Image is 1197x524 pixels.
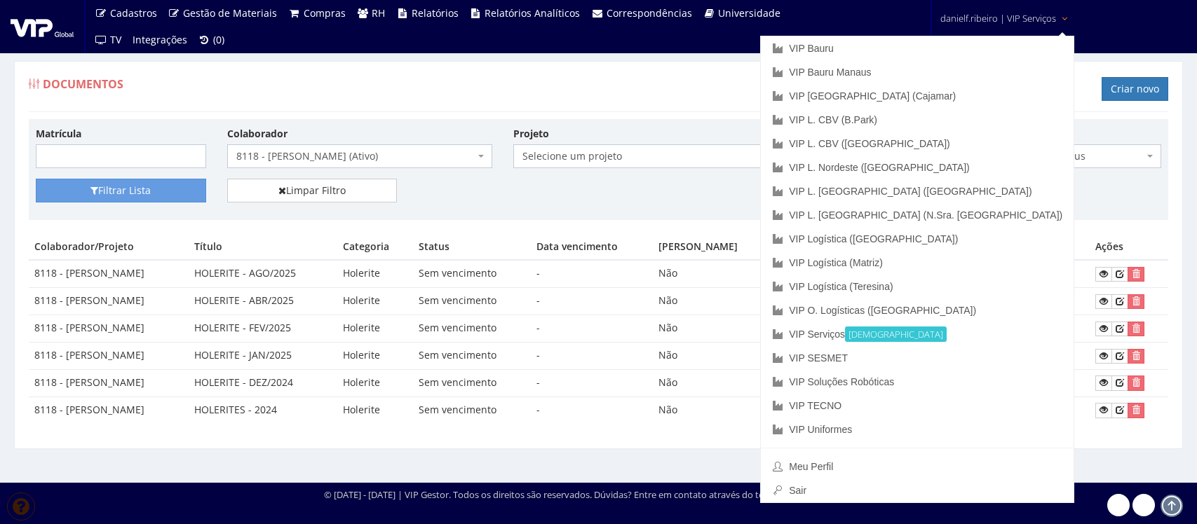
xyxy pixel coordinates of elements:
td: HOLERITE - AGO/2025 [189,260,337,287]
td: Holerite [337,315,413,343]
a: VIP Bauru Manaus [761,60,1074,84]
td: Sem vencimento [413,369,530,397]
a: VIP Bauru [761,36,1074,60]
td: Sem vencimento [413,288,530,315]
td: 8118 - [PERSON_NAME] [29,260,189,287]
span: Documentos [43,76,123,92]
a: Limpar Filtro [227,179,398,202]
span: Relatórios Analíticos [485,6,580,20]
span: danielf.ribeiro | VIP Serviços [940,11,1056,25]
span: TV [110,33,121,46]
span: Compras [304,6,346,20]
td: Holerite [337,260,413,287]
td: Holerite [337,288,413,315]
td: Sem vencimento [413,397,530,423]
a: Criar novo [1102,77,1168,101]
th: Colaborador/Projeto [29,234,189,260]
label: Colaborador [227,127,288,141]
span: Cadastros [110,6,157,20]
td: HOLERITE - DEZ/2024 [189,369,337,397]
span: Selecione o status [992,144,1162,168]
th: Data vencimento [531,234,653,260]
a: VIP O. Logísticas ([GEOGRAPHIC_DATA]) [761,298,1074,322]
td: - [531,288,653,315]
img: logo [11,16,74,37]
th: Ações [1090,234,1168,260]
a: VIP Logística (Teresina) [761,275,1074,298]
td: Não [653,369,772,397]
a: VIP Logística (Matriz) [761,251,1074,275]
span: RH [372,6,385,20]
td: Não [653,288,772,315]
th: Título [189,234,337,260]
td: - [531,315,653,343]
small: [DEMOGRAPHIC_DATA] [845,326,947,342]
th: Categoria [337,234,413,260]
a: VIP L. CBV (B.Park) [761,108,1074,132]
a: VIP L. CBV ([GEOGRAPHIC_DATA]) [761,132,1074,156]
a: VIP L. [GEOGRAPHIC_DATA] ([GEOGRAPHIC_DATA]) [761,179,1074,203]
td: 8118 - [PERSON_NAME] [29,288,189,315]
a: VIP SESMET [761,346,1074,370]
span: 8118 - RAFAEL LEAL PELOZIN (Ativo) [227,144,493,168]
td: HOLERITES - 2024 [189,397,337,423]
span: Universidade [718,6,780,20]
label: Projeto [513,127,549,141]
td: HOLERITE - FEV/2025 [189,315,337,343]
td: - [531,397,653,423]
span: Selecione um projeto [522,149,762,163]
span: Selecione um projeto [513,144,779,168]
td: Não [653,342,772,369]
a: Sair [761,478,1074,502]
td: Holerite [337,342,413,369]
td: - [531,260,653,287]
td: 8118 - [PERSON_NAME] [29,342,189,369]
td: Sem vencimento [413,315,530,343]
td: 8118 - [PERSON_NAME] [29,397,189,423]
td: Sem vencimento [413,260,530,287]
label: Matrícula [36,127,81,141]
a: TV [89,27,127,53]
a: VIP Soluções Robóticas [761,370,1074,394]
span: (0) [213,33,224,46]
a: VIP TECNO [761,394,1074,418]
td: 8118 - [PERSON_NAME] [29,315,189,343]
button: Filtrar Lista [36,179,206,202]
td: - [531,369,653,397]
a: VIP Uniformes [761,418,1074,441]
span: Gestão de Materiais [183,6,277,20]
td: Não [653,260,772,287]
a: VIP [GEOGRAPHIC_DATA] (Cajamar) [761,84,1074,108]
td: Holerite [337,369,413,397]
td: HOLERITE - JAN/2025 [189,342,337,369]
a: Meu Perfil [761,455,1074,478]
td: Sem vencimento [413,342,530,369]
th: Status [413,234,530,260]
td: Holerite [337,397,413,423]
td: HOLERITE - ABR/2025 [189,288,337,315]
a: (0) [193,27,231,53]
span: 8118 - RAFAEL LEAL PELOZIN (Ativo) [236,149,475,163]
span: Relatórios [412,6,459,20]
a: Integrações [127,27,193,53]
a: VIP L. Nordeste ([GEOGRAPHIC_DATA]) [761,156,1074,179]
a: VIP Logística ([GEOGRAPHIC_DATA]) [761,227,1074,251]
td: - [531,342,653,369]
span: Correspondências [607,6,692,20]
th: [PERSON_NAME] [653,234,772,260]
a: VIP Serviços[DEMOGRAPHIC_DATA] [761,322,1074,346]
td: Não [653,397,772,423]
td: 8118 - [PERSON_NAME] [29,369,189,397]
div: © [DATE] - [DATE] | VIP Gestor. Todos os direitos são reservados. Dúvidas? Entre em contato atrav... [324,488,873,502]
a: VIP L. [GEOGRAPHIC_DATA] (N.Sra. [GEOGRAPHIC_DATA]) [761,203,1074,227]
td: Não [653,315,772,343]
span: Integrações [133,33,187,46]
